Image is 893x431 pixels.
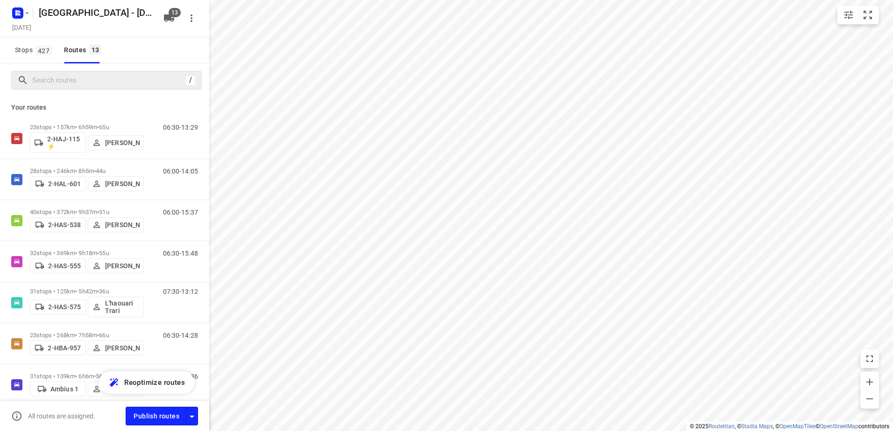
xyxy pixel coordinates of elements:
span: 55u [99,250,109,257]
div: Routes [64,44,104,56]
span: • [97,332,99,339]
p: 06:30-14:28 [163,332,198,339]
a: Routetitan [709,423,735,430]
div: Driver app settings [186,410,198,422]
p: 2-HAS-555 [48,262,81,270]
button: Fit zoom [858,6,877,24]
button: [PERSON_NAME] [88,341,144,355]
button: 2-HBA-957 [30,341,86,355]
button: 2-HAJ-115 ⚡ [30,132,86,153]
div: small contained button group [837,6,879,24]
span: • [97,209,99,215]
span: 13 [169,8,181,17]
p: [PERSON_NAME] [105,180,140,188]
p: All routes are assigned. [28,412,95,420]
a: Stadia Maps [741,423,773,430]
span: 44u [96,167,106,174]
span: 66u [99,332,109,339]
p: 32 stops • 369km • 9h18m [30,250,144,257]
p: 31 stops • 109km • 6h6m [30,373,144,380]
p: Ambius 1 [50,385,78,393]
button: [PERSON_NAME] [88,217,144,232]
button: [PERSON_NAME] [88,258,144,273]
button: L'haouari Trari [88,297,144,317]
button: [PERSON_NAME] [88,135,144,150]
p: L'haouari Trari [105,299,140,314]
p: [PERSON_NAME] [105,139,140,146]
p: 06:30-13:29 [163,124,198,131]
span: • [94,373,96,380]
p: 23 stops • 157km • 6h59m [30,124,144,131]
p: 40 stops • 372km • 9h37m [30,209,144,215]
span: Reoptimize routes [124,376,185,389]
p: 07:30-13:12 [163,288,198,295]
button: Publish routes [126,407,186,425]
input: Search routes [32,73,185,88]
span: Publish routes [134,410,179,422]
span: • [94,167,96,174]
button: 2-HAS-575 [30,299,86,314]
span: 427 [35,46,52,55]
p: 2-HAS-538 [48,221,81,229]
p: 31 stops • 125km • 5h42m [30,288,144,295]
button: 2-HAL-601 [30,176,86,191]
span: • [97,124,99,131]
p: 2-HAL-601 [48,180,81,188]
p: 2-HAS-575 [48,303,81,311]
h5: Project date [8,22,35,33]
h5: Rename [35,5,156,20]
p: 2-HBA-957 [48,344,81,352]
button: [PERSON_NAME] [88,176,144,191]
button: Map settings [839,6,858,24]
p: 23 stops • 268km • 7h58m [30,332,144,339]
p: 28 stops • 246km • 8h5m [30,167,144,174]
span: 65u [99,124,109,131]
button: [PERSON_NAME] [88,382,144,396]
button: Reoptimize routes [99,371,194,394]
button: 13 [160,9,178,28]
a: OpenMapTiles [780,423,815,430]
p: Your routes [11,103,198,112]
div: / [185,75,196,85]
li: © 2025 , © , © © contributors [690,423,889,430]
span: 56u [96,373,106,380]
p: 06:00-14:05 [163,167,198,175]
button: 2-HAS-555 [30,258,86,273]
span: 51u [99,209,109,215]
span: • [97,288,99,295]
span: 13 [89,45,102,54]
span: • [97,250,99,257]
p: [PERSON_NAME] [105,262,140,270]
button: Ambius 1 [30,382,86,396]
span: 36u [99,288,109,295]
span: Stops [15,44,55,56]
p: [PERSON_NAME] [105,221,140,229]
p: 06:30-15:48 [163,250,198,257]
button: 2-HAS-538 [30,217,86,232]
p: 2-HAJ-115 ⚡ [47,135,82,150]
a: OpenStreetMap [820,423,858,430]
p: [PERSON_NAME] [105,344,140,352]
p: 06:00-15:37 [163,209,198,216]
